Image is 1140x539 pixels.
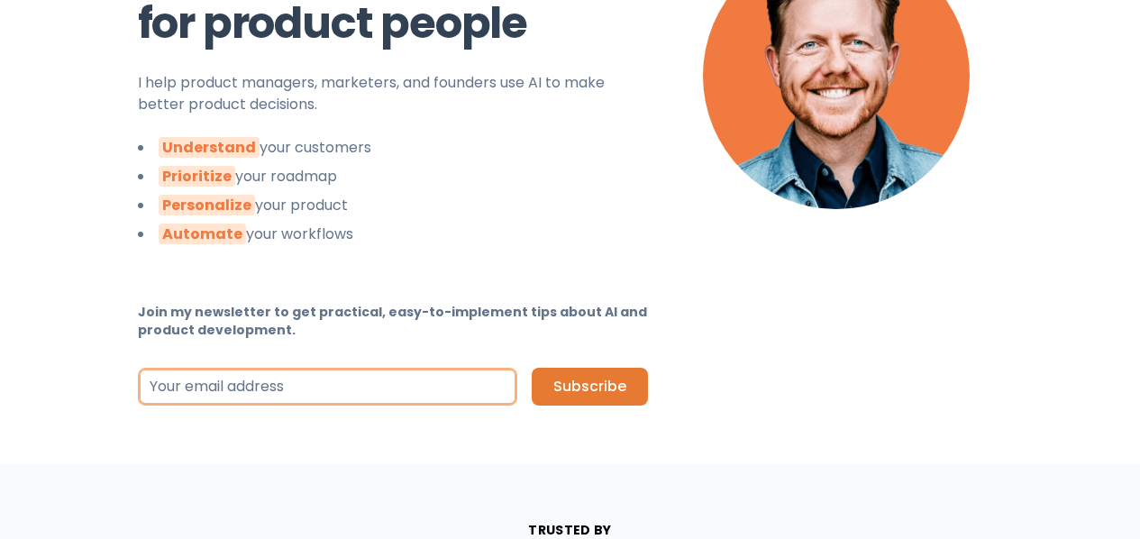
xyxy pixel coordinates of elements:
button: Subscribe [532,368,648,406]
strong: Automate [159,224,246,244]
p: Join my newsletter to get practical, easy-to-implement tips about AI and product development. [138,303,648,339]
input: Your email address [138,368,517,406]
strong: Personalize [159,195,255,215]
strong: Understand [159,137,260,158]
li: your workflows [138,224,648,245]
li: your roadmap [138,166,648,187]
li: your product [138,195,648,216]
li: your customers [138,137,648,159]
p: I help product managers, marketers, and founders use AI to make better product decisions. [138,72,648,115]
strong: Prioritize [159,166,235,187]
span: Subscribe [553,376,626,397]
